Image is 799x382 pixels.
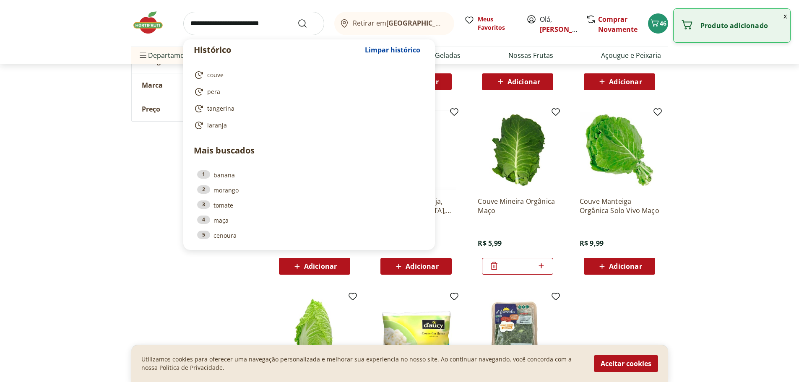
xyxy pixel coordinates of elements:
[197,170,421,179] a: 1banana
[660,19,666,27] span: 46
[580,197,659,215] a: Couve Manteiga Orgânica Solo Vivo Maço
[478,110,557,190] img: Couve Mineira Orgânica Maço
[584,258,655,275] button: Adicionar
[508,78,540,85] span: Adicionar
[594,355,658,372] button: Aceitar cookies
[700,21,783,30] p: Produto adicionado
[131,10,173,35] img: Hortifruti
[194,70,421,80] a: couve
[609,263,642,270] span: Adicionar
[464,15,516,32] a: Meus Favoritos
[353,19,445,27] span: Retirar em
[197,185,210,194] div: 2
[138,45,148,65] button: Menu
[780,9,790,23] button: Fechar notificação
[197,231,210,239] div: 5
[275,295,354,374] img: Couve Chinesa Unidade
[194,120,421,130] a: laranja
[540,25,594,34] a: [PERSON_NAME]
[361,40,424,60] button: Limpar histórico
[540,14,577,34] span: Olá,
[197,216,421,225] a: 4maça
[197,200,210,209] div: 3
[142,105,160,113] span: Preço
[197,170,210,179] div: 1
[580,110,659,190] img: Couve Manteiga Orgânica Solo Vivo Maço
[386,18,528,28] b: [GEOGRAPHIC_DATA]/[GEOGRAPHIC_DATA]
[141,355,584,372] p: Utilizamos cookies para oferecer uma navegação personalizada e melhorar sua experiencia no nosso ...
[478,295,557,374] img: Couve Mineira Orgânica Fatiada Bandeja
[207,121,227,130] span: laranja
[380,258,452,275] button: Adicionar
[132,97,258,121] button: Preço
[197,231,421,240] a: 5cenoura
[138,45,198,65] span: Departamentos
[648,13,668,34] button: Carrinho
[207,104,234,113] span: tangerina
[297,18,318,29] button: Submit Search
[197,216,210,224] div: 4
[132,73,258,97] button: Marca
[478,239,502,248] span: R$ 5,99
[601,50,661,60] a: Açougue e Peixaria
[194,44,361,56] p: Histórico
[304,263,337,270] span: Adicionar
[580,239,604,248] span: R$ 9,99
[376,295,456,374] img: Couve-Flor Florete Daucy Congelado 300g
[197,185,421,195] a: 2morango
[584,73,655,90] button: Adicionar
[194,144,424,157] p: Mais buscados
[609,78,642,85] span: Adicionar
[207,71,224,79] span: couve
[142,81,163,89] span: Marca
[598,15,638,34] a: Comprar Novamente
[482,73,553,90] button: Adicionar
[508,50,553,60] a: Nossas Frutas
[279,258,350,275] button: Adicionar
[334,12,454,35] button: Retirar em[GEOGRAPHIC_DATA]/[GEOGRAPHIC_DATA]
[197,200,421,210] a: 3tomate
[406,263,438,270] span: Adicionar
[478,15,516,32] span: Meus Favoritos
[194,104,421,114] a: tangerina
[194,87,421,97] a: pera
[478,197,557,215] a: Couve Mineira Orgânica Maço
[183,12,324,35] input: search
[207,88,220,96] span: pera
[365,47,420,53] span: Limpar histórico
